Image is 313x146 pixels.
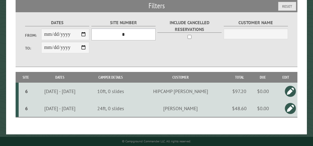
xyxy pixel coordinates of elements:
label: Site Number [91,19,156,26]
td: $0.00 [252,100,274,117]
td: 24ft, 0 slides [87,100,134,117]
button: Reset [278,2,296,11]
td: $0.00 [252,83,274,100]
div: 6 [21,105,32,111]
div: [DATE] - [DATE] [34,88,86,94]
th: Dates [33,72,87,83]
div: [DATE] - [DATE] [34,105,86,111]
label: Customer Name [224,19,288,26]
td: HIPCAMP [PERSON_NAME] [134,83,227,100]
td: $97.20 [227,83,252,100]
small: © Campground Commander LLC. All rights reserved. [122,139,191,143]
label: Dates [25,19,89,26]
th: Customer [134,72,227,83]
td: 10ft, 0 slides [87,83,134,100]
label: From: [25,32,41,38]
th: Camper Details [87,72,134,83]
td: [PERSON_NAME] [134,100,227,117]
th: Total [227,72,252,83]
th: Site [19,72,33,83]
td: $48.60 [227,100,252,117]
th: Edit [274,72,297,83]
th: Due [252,72,274,83]
label: To: [25,45,41,51]
label: Include Cancelled Reservations [157,19,222,33]
div: 6 [21,88,32,94]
